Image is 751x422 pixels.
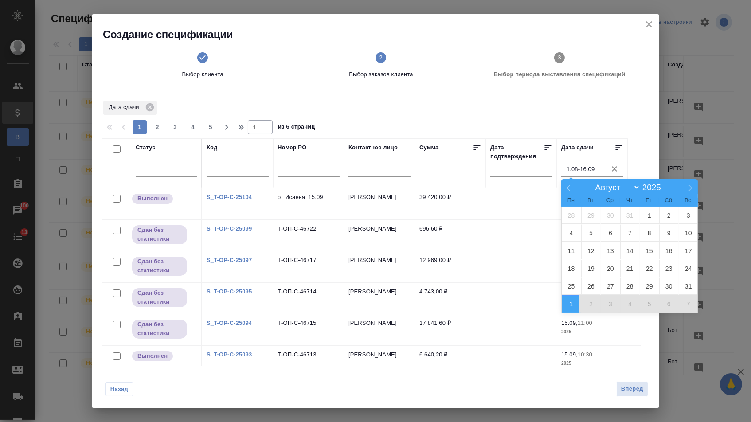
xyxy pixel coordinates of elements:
span: Август 2, 2025 [659,207,679,224]
div: Статус [136,143,156,152]
td: [PERSON_NAME] [344,220,415,251]
span: Август 12, 2025 [581,242,601,259]
p: 2025 [561,359,623,368]
span: Август 21, 2025 [620,260,640,277]
span: Август 27, 2025 [601,277,620,295]
div: Дата подтверждения [490,143,544,161]
text: 3 [558,54,561,61]
span: Август 16, 2025 [659,242,679,259]
span: Сб [659,198,678,203]
button: Вперед [616,381,648,397]
a: S_T-OP-C-25094 [207,320,252,326]
span: Август 26, 2025 [581,277,601,295]
p: 11:00 [578,320,592,326]
span: Август 3, 2025 [679,207,698,224]
td: 39 420,00 ₽ [415,188,486,219]
span: Август 28, 2025 [620,277,640,295]
span: Сентябрь 3, 2025 [601,295,620,313]
p: 15.09, [561,320,578,326]
div: Контактное лицо [348,143,398,152]
p: Сдан без статистики [137,226,182,243]
span: из 6 страниц [278,121,315,134]
td: [PERSON_NAME] [344,251,415,282]
span: Август 20, 2025 [601,260,620,277]
span: Пн [561,198,581,203]
a: S_T-OP-C-25097 [207,257,252,263]
span: Июль 28, 2025 [562,207,581,224]
select: Month [591,182,640,192]
p: 2025 [561,328,623,336]
button: 5 [203,120,218,134]
p: Дата сдачи [109,103,142,112]
p: Сдан без статистики [137,289,182,306]
p: 10:30 [578,351,592,358]
span: Август 29, 2025 [640,277,659,295]
span: Ср [600,198,620,203]
td: [PERSON_NAME] [344,314,415,345]
a: S_T-OP-C-25099 [207,225,252,232]
td: Т-ОП-С-46717 [273,251,344,282]
td: 4 743,00 ₽ [415,283,486,314]
span: Август 15, 2025 [640,242,659,259]
td: Т-ОП-С-46722 [273,220,344,251]
p: Сдан без статистики [137,257,182,275]
p: Сдан без статистики [137,320,182,338]
td: Т-ОП-С-46714 [273,283,344,314]
a: S_T-OP-C-25093 [207,351,252,358]
a: S_T-OP-C-25095 [207,288,252,295]
td: [PERSON_NAME] [344,346,415,377]
span: Июль 29, 2025 [581,207,601,224]
td: 17 841,60 ₽ [415,314,486,345]
span: Август 25, 2025 [562,277,581,295]
button: 3 [168,120,182,134]
button: 2 [150,120,164,134]
span: Вс [678,198,698,203]
span: Июль 31, 2025 [620,207,640,224]
span: Сентябрь 5, 2025 [640,295,659,313]
td: [PERSON_NAME] [344,283,415,314]
button: 4 [186,120,200,134]
button: Назад [105,382,133,396]
span: Август 18, 2025 [562,260,581,277]
p: Выполнен [137,352,168,360]
span: Август 11, 2025 [562,242,581,259]
span: 4 [186,123,200,132]
span: Чт [620,198,639,203]
span: 5 [203,123,218,132]
span: Сентябрь 4, 2025 [620,295,640,313]
a: S_T-OP-C-25104 [207,194,252,200]
span: Август 22, 2025 [640,260,659,277]
td: Т-ОП-С-46715 [273,314,344,345]
td: 6 640,20 ₽ [415,346,486,377]
input: Год [640,183,668,192]
text: 2 [379,54,383,61]
span: Август 23, 2025 [659,260,679,277]
div: Дата сдачи [103,101,157,115]
span: Август 30, 2025 [659,277,679,295]
span: Выбор клиента [117,70,288,79]
span: Август 31, 2025 [679,277,698,295]
span: Август 1, 2025 [640,207,659,224]
span: Пт [639,198,659,203]
span: Август 5, 2025 [581,224,601,242]
span: Август 13, 2025 [601,242,620,259]
span: Август 4, 2025 [562,224,581,242]
td: 696,60 ₽ [415,220,486,251]
span: Август 6, 2025 [601,224,620,242]
p: Выполнен [137,194,168,203]
div: Дата сдачи [561,143,594,155]
td: 12 969,00 ₽ [415,251,486,282]
span: Август 7, 2025 [620,224,640,242]
span: Выбор периода выставления спецификаций [474,70,645,79]
td: [PERSON_NAME] [344,188,415,219]
span: Назад [110,385,129,394]
div: Номер PO [278,143,306,152]
span: Август 19, 2025 [581,260,601,277]
span: 2 [150,123,164,132]
span: 3 [168,123,182,132]
td: Т-ОП-С-46713 [273,346,344,377]
span: Сентябрь 7, 2025 [679,295,698,313]
span: Август 10, 2025 [679,224,698,242]
span: Август 9, 2025 [659,224,679,242]
span: Август 8, 2025 [640,224,659,242]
